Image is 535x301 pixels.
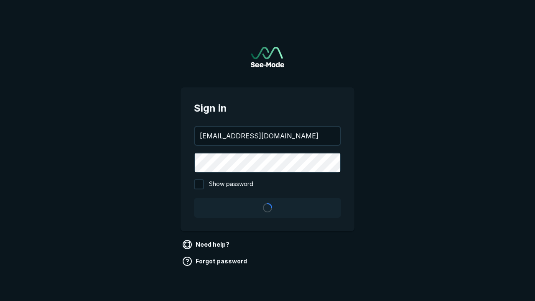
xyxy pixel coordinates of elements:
a: Forgot password [181,255,250,268]
input: your@email.com [195,127,340,145]
a: Go to sign in [251,47,284,67]
span: Sign in [194,101,341,116]
a: Need help? [181,238,233,251]
img: See-Mode Logo [251,47,284,67]
span: Show password [209,179,253,189]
